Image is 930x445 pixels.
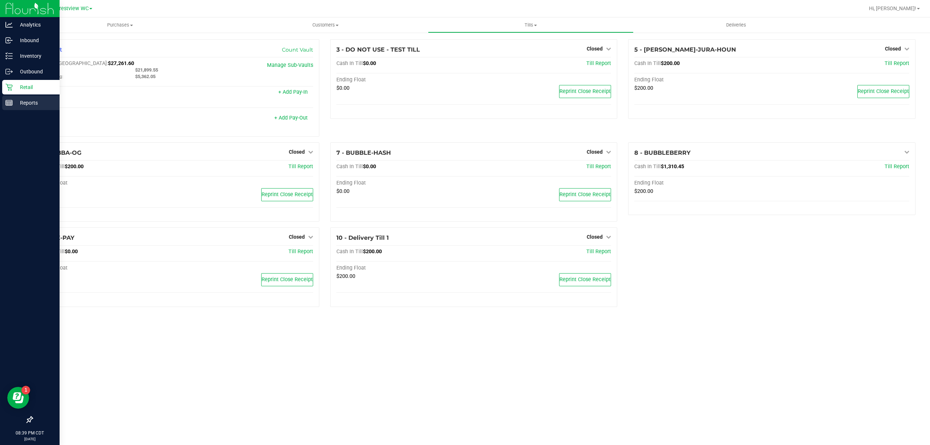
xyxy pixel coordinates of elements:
[289,149,305,155] span: Closed
[13,83,56,92] p: Retail
[634,17,839,33] a: Deliveries
[17,17,223,33] a: Purchases
[17,22,223,28] span: Purchases
[559,273,611,286] button: Reprint Close Receipt
[135,74,155,79] span: $5,362.05
[587,46,603,52] span: Closed
[261,273,313,286] button: Reprint Close Receipt
[336,180,474,186] div: Ending Float
[586,248,611,255] a: Till Report
[278,89,308,95] a: + Add Pay-In
[336,234,389,241] span: 10 - Delivery Till 1
[13,52,56,60] p: Inventory
[336,163,363,170] span: Cash In Till
[885,163,909,170] a: Till Report
[586,163,611,170] a: Till Report
[56,5,89,12] span: Crestview WC
[858,88,909,94] span: Reprint Close Receipt
[559,276,611,283] span: Reprint Close Receipt
[5,84,13,91] inline-svg: Retail
[65,248,78,255] span: $0.00
[559,188,611,201] button: Reprint Close Receipt
[336,265,474,271] div: Ending Float
[108,60,134,66] span: $27,261.60
[38,180,175,186] div: Ending Float
[869,5,916,11] span: Hi, [PERSON_NAME]!
[428,22,633,28] span: Tills
[634,180,772,186] div: Ending Float
[587,149,603,155] span: Closed
[38,116,175,122] div: Pay-Outs
[661,163,684,170] span: $1,310.45
[13,36,56,45] p: Inbound
[21,386,30,395] iframe: Resource center unread badge
[336,60,363,66] span: Cash In Till
[634,188,653,194] span: $200.00
[5,99,13,106] inline-svg: Reports
[885,60,909,66] a: Till Report
[289,234,305,240] span: Closed
[262,191,313,198] span: Reprint Close Receipt
[716,22,756,28] span: Deliveries
[288,248,313,255] a: Till Report
[223,22,428,28] span: Customers
[5,37,13,44] inline-svg: Inbound
[634,149,691,156] span: 8 - BUBBLEBERRY
[261,188,313,201] button: Reprint Close Receipt
[363,60,376,66] span: $0.00
[5,21,13,28] inline-svg: Analytics
[587,234,603,240] span: Closed
[38,60,108,66] span: Cash In [GEOGRAPHIC_DATA]:
[282,46,313,53] a: Count Vault
[336,85,349,91] span: $0.00
[38,265,175,271] div: Ending Float
[3,430,56,436] p: 08:39 PM CDT
[336,188,349,194] span: $0.00
[336,248,363,255] span: Cash In Till
[661,60,680,66] span: $200.00
[274,115,308,121] a: + Add Pay-Out
[559,191,611,198] span: Reprint Close Receipt
[634,77,772,83] div: Ending Float
[38,90,175,96] div: Pay-Ins
[428,17,633,33] a: Tills
[559,88,611,94] span: Reprint Close Receipt
[13,67,56,76] p: Outbound
[586,60,611,66] a: Till Report
[38,149,81,156] span: 6 - BUBBA-OG
[5,68,13,75] inline-svg: Outbound
[65,163,84,170] span: $200.00
[634,60,661,66] span: Cash In Till
[559,85,611,98] button: Reprint Close Receipt
[634,163,661,170] span: Cash In Till
[634,46,736,53] span: 5 - [PERSON_NAME]-JURA-HOUN
[336,46,420,53] span: 3 - DO NOT USE - TEST TILL
[13,20,56,29] p: Analytics
[135,67,158,73] span: $21,899.55
[5,52,13,60] inline-svg: Inventory
[634,85,653,91] span: $200.00
[267,62,313,68] a: Manage Sub-Vaults
[363,248,382,255] span: $200.00
[262,276,313,283] span: Reprint Close Receipt
[13,98,56,107] p: Reports
[336,273,355,279] span: $200.00
[857,85,909,98] button: Reprint Close Receipt
[885,46,901,52] span: Closed
[336,149,391,156] span: 7 - BUBBLE-HASH
[223,17,428,33] a: Customers
[3,436,56,442] p: [DATE]
[336,77,474,83] div: Ending Float
[7,387,29,409] iframe: Resource center
[288,163,313,170] a: Till Report
[363,163,376,170] span: $0.00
